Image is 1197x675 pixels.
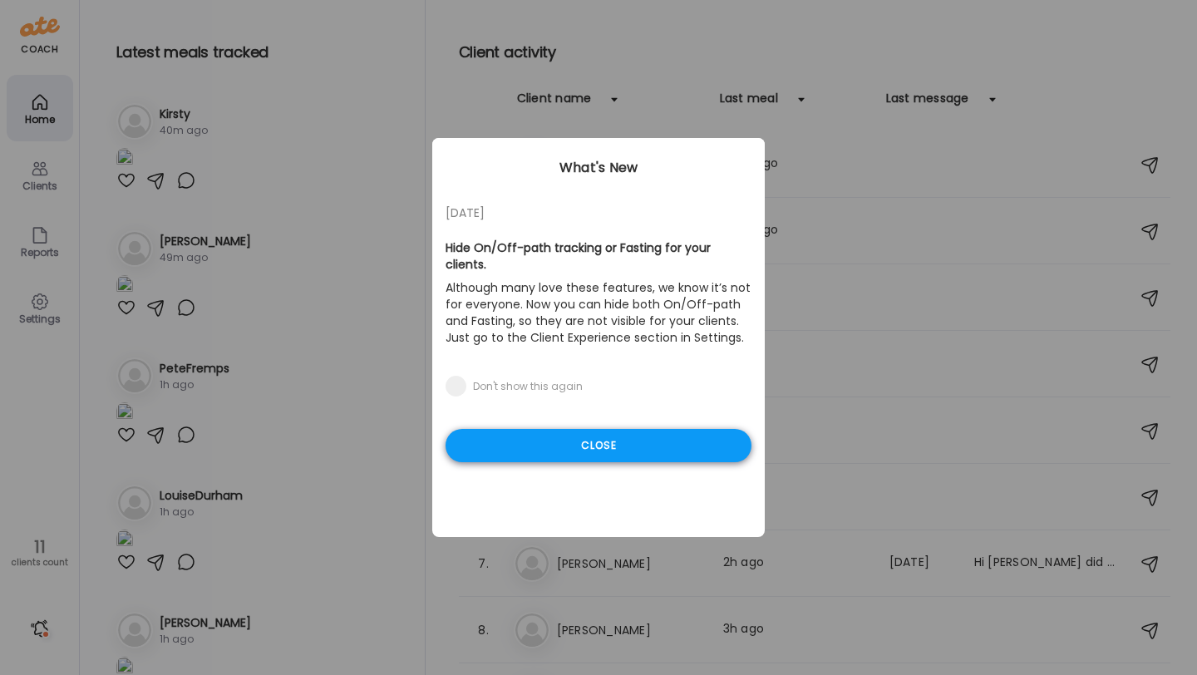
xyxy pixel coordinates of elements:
[446,276,751,349] p: Although many love these features, we know it’s not for everyone. Now you can hide both On/Off-pa...
[473,380,583,393] div: Don't show this again
[432,158,765,178] div: What's New
[446,239,711,273] b: Hide On/Off-path tracking or Fasting for your clients.
[446,429,751,462] div: Close
[446,203,751,223] div: [DATE]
